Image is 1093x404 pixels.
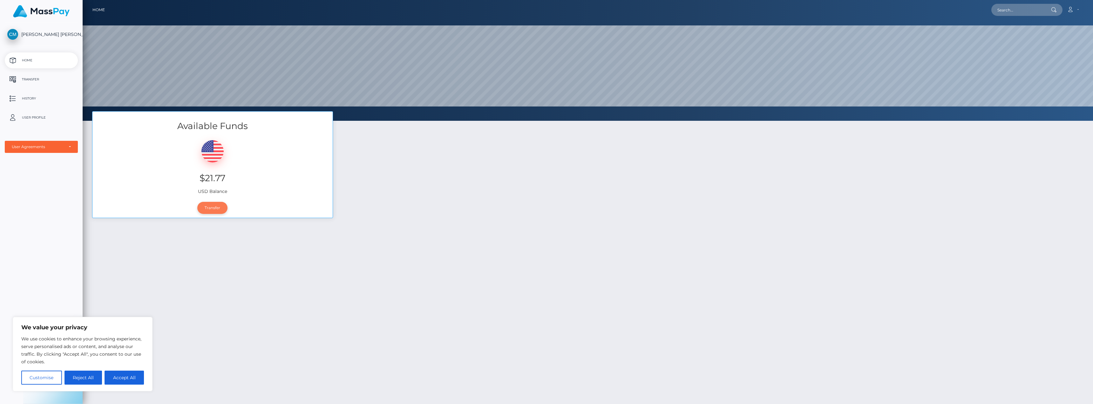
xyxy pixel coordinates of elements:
p: We use cookies to enhance your browsing experience, serve personalised ads or content, and analys... [21,335,144,366]
p: We value your privacy [21,324,144,331]
img: USD.png [201,140,224,162]
a: Home [5,52,78,68]
button: Reject All [64,371,102,385]
span: [PERSON_NAME] [PERSON_NAME] [5,31,78,37]
button: User Agreements [5,141,78,153]
button: Customise [21,371,62,385]
p: Transfer [7,75,75,84]
input: Search... [991,4,1051,16]
p: History [7,94,75,103]
p: Home [7,56,75,65]
button: Accept All [105,371,144,385]
div: User Agreements [12,144,64,149]
div: USD Balance [92,132,333,198]
h3: Available Funds [92,120,333,132]
a: User Profile [5,110,78,126]
a: Home [92,3,105,17]
a: History [5,91,78,106]
a: Transfer [197,202,227,214]
p: User Profile [7,113,75,122]
div: We value your privacy [13,317,153,391]
a: Transfer [5,72,78,87]
img: MassPay [13,5,70,17]
h3: $21.77 [97,172,328,184]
